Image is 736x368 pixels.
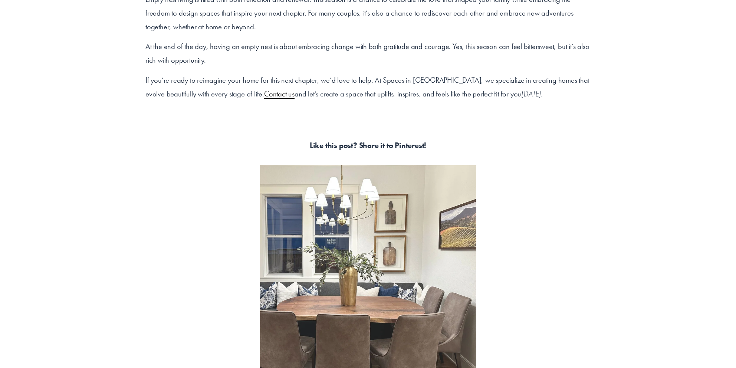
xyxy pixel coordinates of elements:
[145,73,591,101] p: If you’re ready to reimagine your home for this next chapter, we’d love to help. At Spaces in [GE...
[310,141,426,150] strong: Like this post? Share it to Pinterest!
[521,90,541,98] em: [DATE]
[264,89,295,99] a: Contact us
[145,40,591,67] p: At the end of the day, having an empty nest is about embracing change with both gratitude and cou...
